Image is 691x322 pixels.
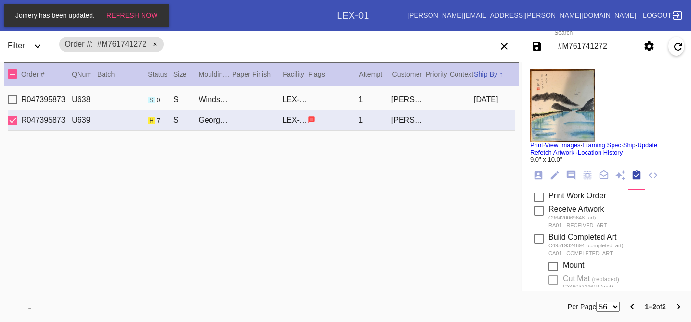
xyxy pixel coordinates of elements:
div: [PERSON_NAME] [391,95,425,104]
div: 1 [358,116,391,125]
div: Priority [426,68,450,80]
ng-md-icon: Order Info [533,170,544,181]
div: · · · · [530,142,683,163]
div: C96420069648 (art) RA01 - RECEIVED_ART [548,214,607,229]
div: [PERSON_NAME] [391,116,425,125]
ng-md-icon: Add Ons [615,170,626,181]
ng-md-icon: Clear filters [498,46,510,53]
div: U638 [72,95,97,104]
button: Save filters [527,37,547,56]
md-checkbox: Build Completed Art C49519324694 (completed_art) CA01 - COMPLETED_ART [534,233,623,257]
div: R047395873 [21,95,72,104]
div: Ship By ↑ [474,68,515,80]
span: Cut Mat [563,274,590,283]
span: 7 workflow steps remaining [157,117,160,124]
div: LEX-01 [282,95,308,104]
span: s [149,97,153,103]
div: U639 [72,116,97,125]
button: Refresh Now [104,7,161,24]
div: S [173,95,199,104]
img: c_inside,w_600,h_600.auto [530,69,595,142]
span: Build Completed Art [548,233,616,241]
span: Refresh Now [106,12,158,19]
span: #M761741272 [97,40,146,48]
div: Moulding / Mat [199,68,232,80]
div: Order # [21,68,72,80]
span: 0 workflow steps remaining [157,97,160,103]
a: Framing Spec [582,142,621,149]
label: Per Page [568,301,597,312]
b: 1–2 [645,303,656,310]
span: h [149,117,154,124]
div: LEX-01 [282,116,308,125]
md-checkbox: Cut Mat (replaced) C34603214619 (mat) OW12 - Off-White [548,274,619,298]
a: View Images [545,142,580,149]
span: Mount [563,261,584,269]
button: Expand [28,37,47,56]
ng-md-icon: Notes [566,170,576,181]
md-checkbox: Print Work Order [534,192,606,201]
div: QNum [72,68,97,80]
ng-md-icon: Workflow [631,170,642,181]
div: Select Work OrderR047395873U639Hold 7 workflow steps remainingSGeorgetown / Off-WhiteLEX-011[PERS... [8,110,515,131]
md-checkbox: Select All [8,66,22,82]
div: LEX-01 [337,10,369,21]
span: Priority [426,70,447,78]
button: Clear filters [495,37,514,56]
div: Status [148,68,173,80]
div: S [173,116,199,125]
span: Filter [8,41,25,50]
ng-md-icon: Package Note [599,170,609,181]
div: Attempt [359,68,392,80]
div: Windsor / Pale Honey [199,95,232,104]
div: Work OrdersExpand [23,6,337,25]
div: Size [173,68,199,80]
span: Print Work Order [548,192,606,200]
button: Previous Page [623,297,642,316]
md-checkbox: Receive Artwork C96420069648 (art) RA01 - RECEIVED_ART [534,205,607,229]
div: Select Work OrderR047395873U638Shipped 0 workflow steps remainingSWindsor / Pale HoneyLEX-011[PER... [8,90,515,110]
a: Update [637,142,657,149]
a: [PERSON_NAME][EMAIL_ADDRESS][PERSON_NAME][DOMAIN_NAME] [407,12,636,19]
span: ↑ [499,70,503,78]
md-select: download-file: Download... [3,301,36,315]
md-checkbox: Select Work Order [8,93,22,106]
span: (replaced) [592,276,619,283]
span: Has instructions from customer. Has instructions from business. [308,116,315,124]
div: Context [450,68,474,80]
div: C34603214619 (mat) OW12 - Off-White [563,283,619,298]
span: Joinery has been updated. [13,12,98,19]
span: Receive Artwork [548,205,604,213]
div: Customer [392,68,426,80]
span: 0 [157,97,160,103]
span: Shipped [148,97,155,103]
div: Paper Finish [232,68,283,80]
md-checkbox: Mount [548,261,584,270]
ng-md-icon: Work Order Fields [549,170,560,181]
a: Location History [578,149,623,156]
div: Facility [283,68,308,80]
span: Hold [148,117,155,124]
div: 9.0" x 10.0" [530,156,683,163]
div: Flags [308,68,359,80]
button: Settings [639,37,659,56]
div: [DATE] [474,95,515,104]
b: 2 [662,303,666,310]
span: 7 [157,117,160,124]
div: of [645,301,666,312]
a: Refetch Artwork · [530,149,578,156]
a: Logout [640,7,683,24]
div: R047395873 [21,116,72,125]
ng-md-icon: Measurements [582,170,593,181]
div: FilterExpand [4,33,54,60]
div: Batch [97,68,148,80]
span: Size [173,70,187,78]
md-checkbox: Select Work Order [8,114,22,127]
span: Ship By [474,70,497,78]
a: Print [530,142,543,149]
a: Ship [623,142,636,149]
ng-md-icon: JSON Files [648,170,658,181]
button: Next Page [669,297,688,316]
div: Georgetown / Off-White [199,116,232,125]
div: C49519324694 (completed_art) CA01 - COMPLETED_ART [548,242,623,257]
